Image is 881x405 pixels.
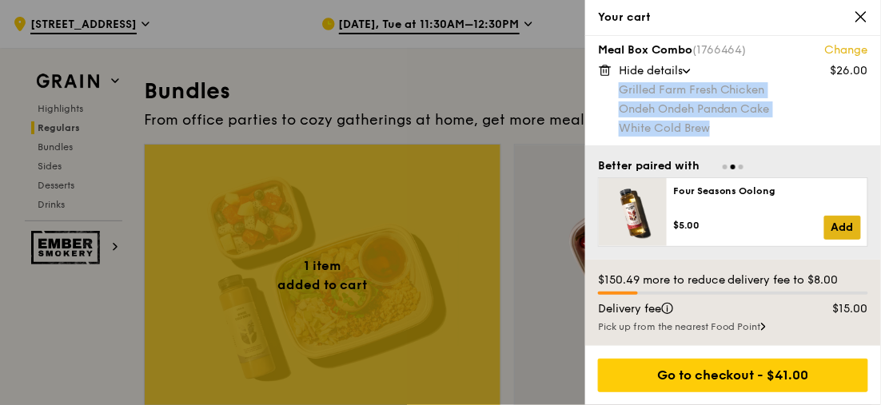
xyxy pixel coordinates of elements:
div: $5.00 [673,219,824,232]
div: Better paired with [598,158,700,174]
div: Four Seasons Oolong [673,185,861,197]
div: $15.00 [806,301,879,317]
div: Delivery fee [588,301,806,317]
div: Grilled Farm Fresh Chicken [619,82,868,98]
div: White Cold Brew [619,121,868,137]
div: $150.49 more to reduce delivery fee to $8.00 [598,272,868,288]
div: Ondeh Ondeh Pandan Cake [619,101,868,117]
span: Go to slide 1 [723,165,728,169]
div: Pick up from the nearest Food Point [598,320,868,333]
span: (1766464) [692,43,747,57]
div: Your cart [598,10,868,26]
div: $26.00 [831,63,868,79]
span: Go to slide 2 [731,165,735,169]
span: Go to slide 3 [739,165,743,169]
span: Hide details [619,64,683,77]
a: Change [825,42,868,58]
a: Add [824,216,861,240]
div: Meal Box Combo [598,42,868,58]
div: Go to checkout - $41.00 [598,359,868,392]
